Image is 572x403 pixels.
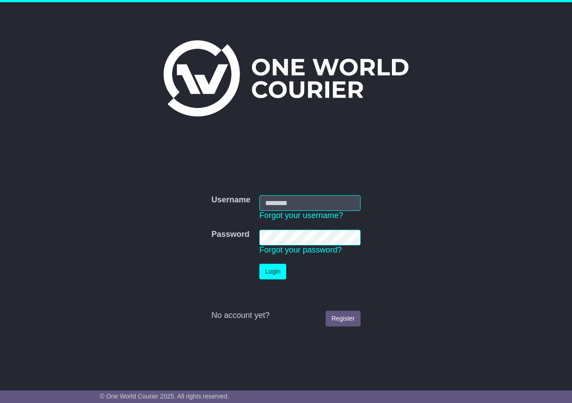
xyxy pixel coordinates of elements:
a: Register [326,311,361,326]
button: Login [259,264,286,279]
div: No account yet? [211,311,361,321]
a: Forgot your username? [259,211,343,220]
span: © One World Courier 2025. All rights reserved. [100,393,229,400]
label: Password [211,230,249,240]
a: Forgot your password? [259,245,342,254]
label: Username [211,195,250,205]
img: One World [163,40,408,116]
